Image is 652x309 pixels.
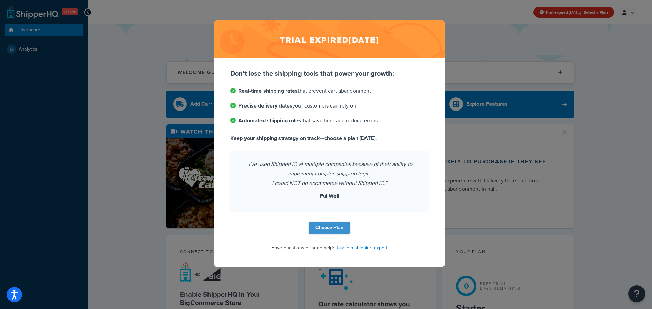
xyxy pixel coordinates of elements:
[238,87,298,95] strong: Real-time shipping rates
[336,244,387,251] a: Talk to a shipping expert
[238,117,301,124] strong: Automated shipping rules
[238,102,292,110] strong: Precise delivery dates
[238,191,420,201] p: FullWell
[230,116,429,125] li: that save time and reduce errors
[230,69,429,78] p: Don’t lose the shipping tools that power your growth:
[230,243,429,253] p: Have questions or need help?
[238,159,420,188] p: “I've used ShipperHQ at multiple companies because of their ability to implement complex shipping...
[214,20,445,58] h2: Trial expired [DATE]
[309,222,350,234] a: Choose Plan
[230,134,429,143] p: Keep your shipping strategy on track—choose a plan [DATE].
[230,101,429,111] li: your customers can rely on
[230,86,429,96] li: that prevent cart abandonment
